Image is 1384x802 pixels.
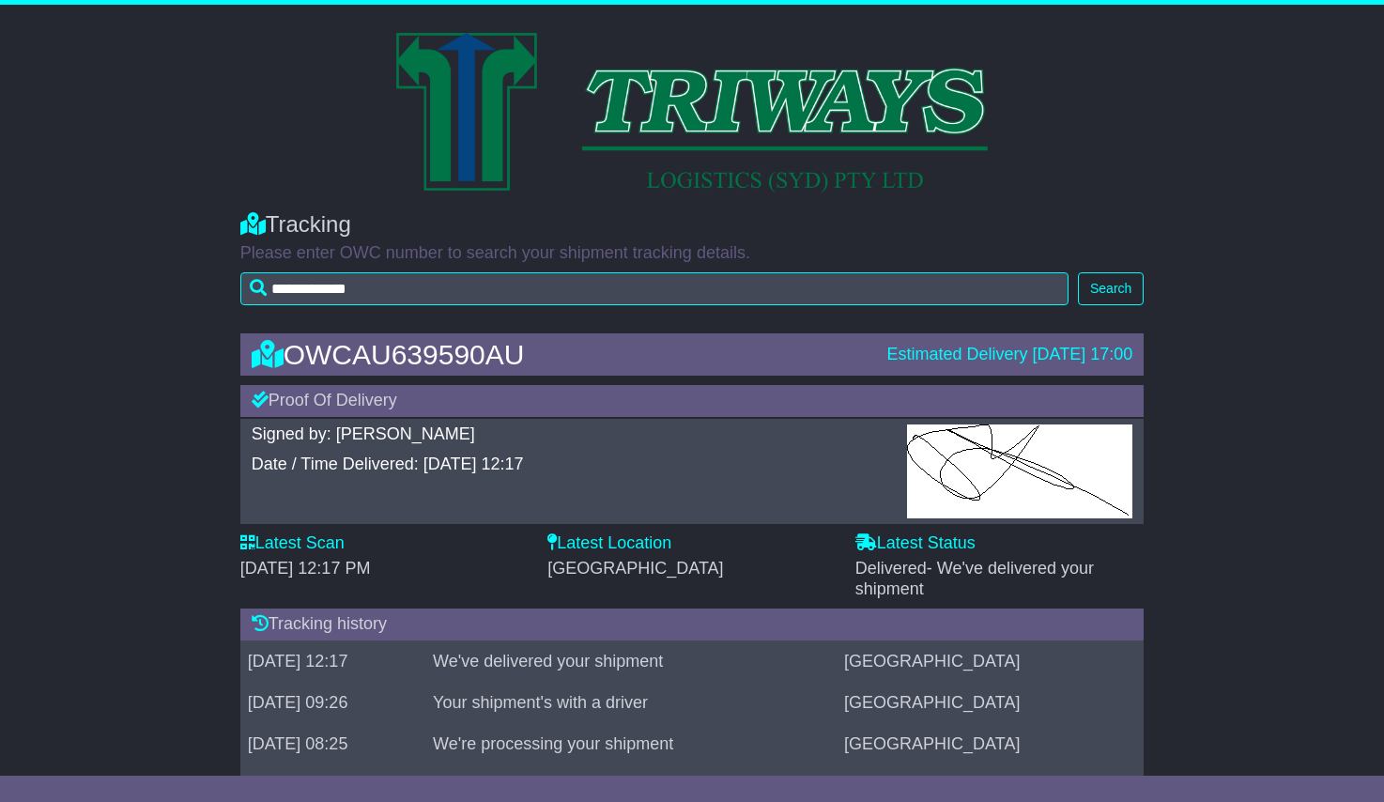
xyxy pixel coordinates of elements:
[252,455,889,475] div: Date / Time Delivered: [DATE] 12:17
[240,682,425,723] td: [DATE] 09:26
[837,682,1144,723] td: [GEOGRAPHIC_DATA]
[547,533,671,554] label: Latest Location
[240,609,1145,640] div: Tracking history
[837,723,1144,764] td: [GEOGRAPHIC_DATA]
[240,559,371,578] span: [DATE] 12:17 PM
[396,33,988,193] img: Light
[855,559,1094,598] span: - We've delivered your shipment
[837,640,1144,682] td: [GEOGRAPHIC_DATA]
[240,211,1145,239] div: Tracking
[240,640,425,682] td: [DATE] 12:17
[242,339,878,370] div: OWCAU639590AU
[887,345,1133,365] div: Estimated Delivery [DATE] 17:00
[547,559,723,578] span: [GEOGRAPHIC_DATA]
[855,533,976,554] label: Latest Status
[240,723,425,764] td: [DATE] 08:25
[1078,272,1144,305] button: Search
[240,533,345,554] label: Latest Scan
[907,424,1132,518] img: GetPodImagePublic
[855,559,1094,598] span: Delivered
[252,424,889,445] div: Signed by: [PERSON_NAME]
[425,682,837,723] td: Your shipment's with a driver
[240,385,1145,417] div: Proof Of Delivery
[240,243,1145,264] p: Please enter OWC number to search your shipment tracking details.
[425,640,837,682] td: We've delivered your shipment
[425,723,837,764] td: We're processing your shipment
